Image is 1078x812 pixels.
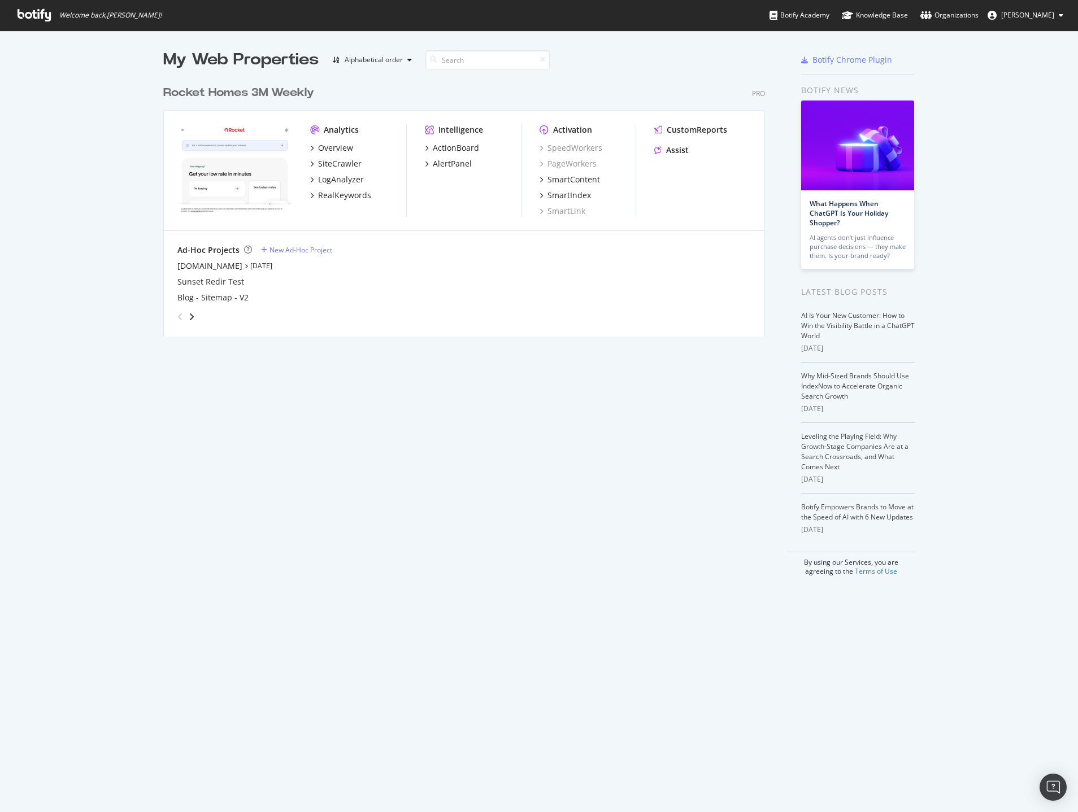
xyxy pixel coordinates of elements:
[425,50,550,70] input: Search
[801,311,915,340] a: AI Is Your New Customer: How to Win the Visibility Battle in a ChatGPT World
[547,174,600,185] div: SmartContent
[1001,10,1054,20] span: Bharat Kuncharavelu
[540,206,585,217] a: SmartLink
[801,431,909,472] a: Leveling the Playing Field: Why Growth-Stage Companies Are at a Search Crossroads, and What Comes...
[177,276,244,287] a: Sunset Redir Test
[654,145,689,156] a: Assist
[654,124,727,136] a: CustomReports
[310,174,364,185] a: LogAnalyzer
[801,371,909,401] a: Why Mid-Sized Brands Should Use IndexNow to Accelerate Organic Search Growth
[433,158,472,169] div: AlertPanel
[310,142,353,154] a: Overview
[855,566,897,576] a: Terms of Use
[250,261,272,270] a: [DATE]
[163,85,319,101] a: Rocket Homes 3M Weekly
[188,311,195,322] div: angle-right
[979,6,1072,24] button: [PERSON_NAME]
[345,56,403,63] div: Alphabetical order
[752,89,765,98] div: Pro
[177,260,242,272] a: [DOMAIN_NAME]
[801,54,892,66] a: Botify Chrome Plugin
[801,343,915,353] div: [DATE]
[269,245,332,255] div: New Ad-Hoc Project
[810,199,888,228] a: What Happens When ChatGPT Is Your Holiday Shopper?
[59,11,162,20] span: Welcome back, [PERSON_NAME] !
[328,51,416,69] button: Alphabetical order
[842,10,908,21] div: Knowledge Base
[1040,774,1067,801] div: Open Intercom Messenger
[540,142,602,154] a: SpeedWorkers
[801,525,915,535] div: [DATE]
[433,142,479,154] div: ActionBoard
[163,71,774,337] div: grid
[553,124,592,136] div: Activation
[324,124,359,136] div: Analytics
[425,158,472,169] a: AlertPanel
[173,308,188,326] div: angle-left
[318,158,362,169] div: SiteCrawler
[318,190,371,201] div: RealKeywords
[547,190,591,201] div: SmartIndex
[310,158,362,169] a: SiteCrawler
[801,286,915,298] div: Latest Blog Posts
[666,145,689,156] div: Assist
[801,474,915,484] div: [DATE]
[801,84,915,97] div: Botify news
[318,174,364,185] div: LogAnalyzer
[787,552,915,576] div: By using our Services, you are agreeing to the
[770,10,829,21] div: Botify Academy
[163,85,314,101] div: Rocket Homes 3M Weekly
[810,233,906,260] div: AI agents don’t just influence purchase decisions — they make them. Is your brand ready?
[920,10,979,21] div: Organizations
[318,142,353,154] div: Overview
[177,292,249,303] a: Blog - Sitemap - V2
[163,49,319,71] div: My Web Properties
[801,502,914,522] a: Botify Empowers Brands to Move at the Speed of AI with 6 New Updates
[177,245,240,256] div: Ad-Hoc Projects
[667,124,727,136] div: CustomReports
[438,124,483,136] div: Intelligence
[540,158,597,169] a: PageWorkers
[261,245,332,255] a: New Ad-Hoc Project
[177,124,292,216] img: www.rocket.com
[540,174,600,185] a: SmartContent
[812,54,892,66] div: Botify Chrome Plugin
[801,404,915,414] div: [DATE]
[310,190,371,201] a: RealKeywords
[801,101,914,190] img: What Happens When ChatGPT Is Your Holiday Shopper?
[425,142,479,154] a: ActionBoard
[540,190,591,201] a: SmartIndex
